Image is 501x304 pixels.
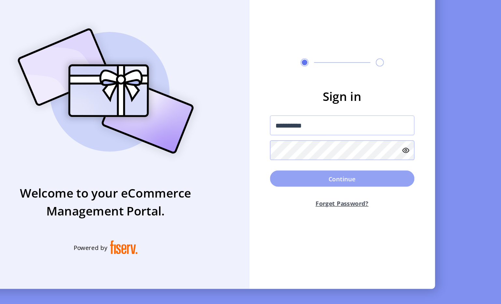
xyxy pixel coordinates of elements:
span: Powered by [156,233,182,240]
h3: Sign in [305,115,414,128]
h3: Welcome to your eCommerce Management Portal. [71,188,289,215]
button: Forget Password? [305,194,414,211]
img: card_Illustration.svg [104,63,257,172]
button: Continue [305,178,414,190]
